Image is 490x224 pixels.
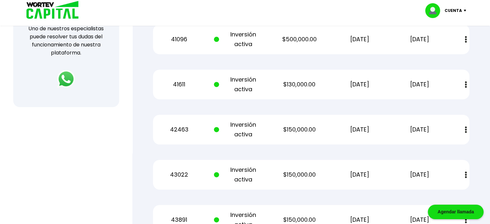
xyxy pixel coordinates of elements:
[154,170,204,180] p: 43022
[274,125,325,134] p: $150,000.00
[57,70,75,88] img: logos_whatsapp-icon.242b2217.svg
[214,30,264,49] p: Inversión activa
[22,24,111,57] p: Uno de nuestros especialistas puede resolver tus dudas del funcionamiento de nuestra plataforma.
[154,125,204,134] p: 42463
[394,34,445,44] p: [DATE]
[334,170,385,180] p: [DATE]
[334,34,385,44] p: [DATE]
[394,80,445,89] p: [DATE]
[445,6,462,15] p: Cuenta
[214,120,264,139] p: Inversión activa
[394,170,445,180] p: [DATE]
[274,80,325,89] p: $130,000.00
[425,3,445,18] img: profile-image
[154,34,204,44] p: 41096
[274,170,325,180] p: $150,000.00
[334,80,385,89] p: [DATE]
[274,34,325,44] p: $500,000.00
[428,205,484,219] div: Agendar llamada
[334,125,385,134] p: [DATE]
[154,80,204,89] p: 41611
[214,75,264,94] p: Inversión activa
[394,125,445,134] p: [DATE]
[462,10,471,12] img: icon-down
[214,165,264,184] p: Inversión activa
